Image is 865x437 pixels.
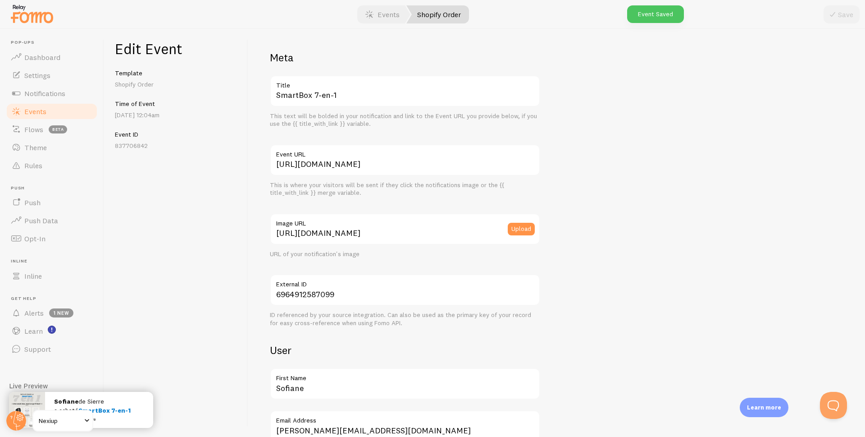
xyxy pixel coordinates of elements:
span: Opt-In [24,234,46,243]
div: Event Saved [627,5,684,23]
span: Rules [24,161,42,170]
a: Push Data [5,212,98,230]
span: Settings [24,71,50,80]
div: ID referenced by your source integration. Can also be used as the primary key of your record for ... [270,311,540,327]
span: Events [24,107,46,116]
a: Nexiup [32,410,93,432]
img: fomo-relay-logo-orange.svg [9,2,55,25]
svg: <p>Watch New Feature Tutorials!</p> [48,326,56,334]
a: Settings [5,66,98,84]
a: Learn [5,322,98,340]
a: Events [5,102,98,120]
h5: Time of Event [115,100,237,108]
span: Flows [24,125,43,134]
span: Get Help [11,296,98,302]
a: Rules [5,156,98,175]
h5: Event ID [115,130,237,138]
div: URL of your notification's image [270,250,540,258]
span: 1 new [49,308,73,317]
label: Email Address [270,410,540,426]
h5: Template [115,69,237,77]
span: Pop-ups [11,40,98,46]
div: Learn more [740,398,788,417]
div: This text will be bolded in your notification and link to the Event URL you provide below, if you... [270,112,540,128]
label: Title [270,75,540,91]
h1: Edit Event [115,40,237,58]
span: Push Data [24,216,58,225]
label: External ID [270,274,540,290]
span: beta [49,125,67,133]
label: First Name [270,368,540,383]
a: Notifications [5,84,98,102]
span: Inline [24,271,42,281]
button: Upload [508,223,535,235]
span: Nexiup [39,415,82,426]
span: Inline [11,258,98,264]
h2: User [270,343,540,357]
a: Flows beta [5,120,98,138]
a: Alerts 1 new [5,304,98,322]
span: Notifications [24,89,65,98]
span: Push [11,185,98,191]
span: Push [24,198,41,207]
a: Opt-In [5,230,98,248]
p: Learn more [747,403,781,412]
label: Image URL [270,213,540,229]
div: This is where your visitors will be sent if they click the notifications image or the {{ title_wi... [270,181,540,197]
a: Inline [5,267,98,285]
span: Support [24,345,51,354]
label: Event URL [270,144,540,160]
a: Dashboard [5,48,98,66]
h2: Meta [270,51,540,64]
p: 837706842 [115,141,237,150]
iframe: Help Scout Beacon - Open [820,392,847,419]
span: Alerts [24,308,44,317]
span: Learn [24,327,43,336]
a: Push [5,193,98,212]
span: Dashboard [24,53,60,62]
span: Theme [24,143,47,152]
p: [DATE] 12:04am [115,110,237,120]
p: Shopify Order [115,80,237,89]
a: Support [5,340,98,358]
a: Theme [5,138,98,156]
